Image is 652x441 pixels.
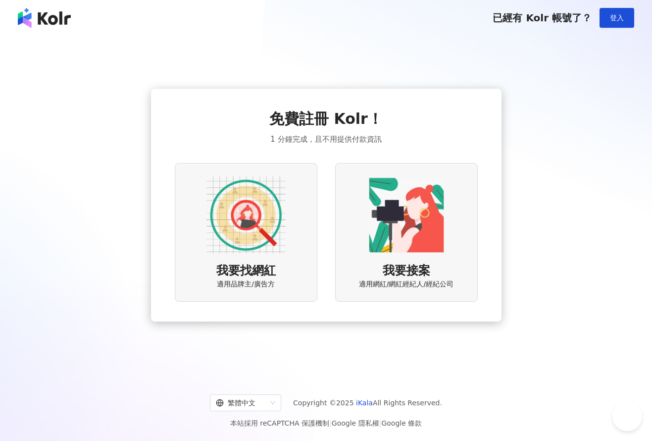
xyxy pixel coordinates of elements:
[18,8,71,28] img: logo
[217,279,275,289] span: 適用品牌主/廣告方
[612,401,642,431] iframe: Help Scout Beacon - Open
[493,12,592,24] span: 已經有 Kolr 帳號了？
[206,175,286,255] img: AD identity option
[293,397,442,409] span: Copyright © 2025 All Rights Reserved.
[356,399,373,407] a: iKala
[379,419,382,427] span: |
[600,8,634,28] button: 登入
[270,133,381,145] span: 1 分鐘完成，且不用提供付款資訊
[269,109,383,129] span: 免費註冊 Kolr！
[329,419,332,427] span: |
[230,417,422,429] span: 本站採用 reCAPTCHA 保護機制
[216,395,266,411] div: 繁體中文
[383,263,430,279] span: 我要接案
[610,14,624,22] span: 登入
[332,419,379,427] a: Google 隱私權
[367,175,446,255] img: KOL identity option
[216,263,276,279] span: 我要找網紅
[359,279,453,289] span: 適用網紅/網紅經紀人/經紀公司
[381,419,422,427] a: Google 條款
